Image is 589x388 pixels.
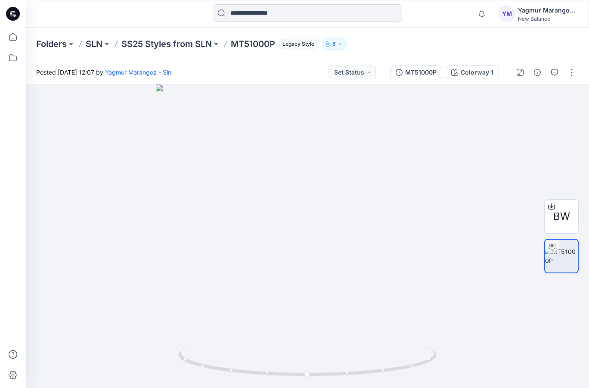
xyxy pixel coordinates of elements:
[279,39,318,49] span: Legacy Style
[36,68,171,77] span: Posted [DATE] 12:07 by
[390,66,442,79] button: MT51000P
[545,247,578,265] img: MT51000P
[518,16,578,22] div: New Balance
[405,68,437,77] div: MT51000P
[275,38,318,50] button: Legacy Style
[231,38,275,50] p: MT51000P
[332,39,336,49] p: 8
[322,38,347,50] button: 8
[499,6,515,22] div: YM
[105,69,171,76] a: Yagmur Marangoz - Sln
[86,38,102,50] a: SLN
[121,38,212,50] a: SS25 Styles from SLN
[461,68,493,77] div: Colorway 1
[518,5,578,16] div: Yagmur Marangoz - Sln
[553,209,570,224] span: BW
[36,38,67,50] a: Folders
[530,66,544,79] button: Details
[446,66,499,79] button: Colorway 1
